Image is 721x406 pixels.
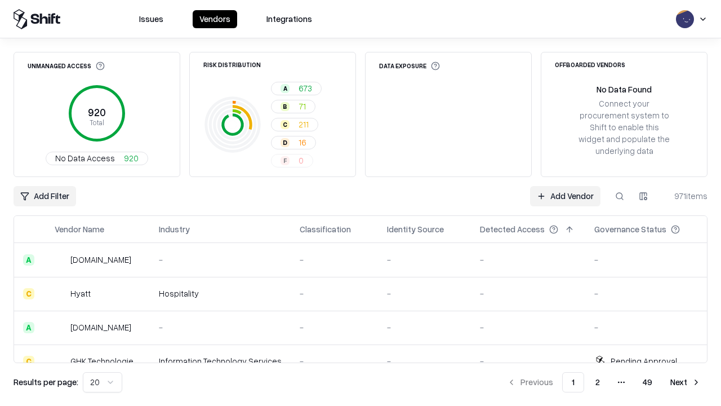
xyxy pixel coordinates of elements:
[300,288,369,299] div: -
[611,355,677,367] div: Pending Approval
[90,118,104,127] tspan: Total
[271,136,316,149] button: D16
[662,190,707,202] div: 971 items
[70,355,141,367] div: GHK Technologies Inc.
[594,254,698,266] div: -
[480,254,576,266] div: -
[193,10,237,28] button: Vendors
[387,223,444,235] div: Identity Source
[14,186,76,206] button: Add Filter
[23,288,34,299] div: C
[70,254,131,266] div: [DOMAIN_NAME]
[299,82,312,94] span: 673
[562,372,584,392] button: 1
[159,321,282,333] div: -
[159,223,190,235] div: Industry
[203,61,261,68] div: Risk Distribution
[300,223,351,235] div: Classification
[271,118,318,131] button: C211
[132,10,170,28] button: Issues
[480,288,576,299] div: -
[299,100,306,112] span: 71
[55,288,66,299] img: Hyatt
[281,84,290,93] div: A
[14,376,78,388] p: Results per page:
[594,223,666,235] div: Governance Status
[597,83,652,95] div: No Data Found
[55,254,66,266] img: intrado.com
[594,321,698,333] div: -
[555,61,625,68] div: Offboarded Vendors
[159,355,282,367] div: Information Technology Services
[46,152,148,165] button: No Data Access920
[480,223,545,235] div: Detected Access
[271,82,322,95] button: A673
[159,254,282,266] div: -
[55,322,66,333] img: primesec.co.il
[281,102,290,111] div: B
[159,288,282,299] div: Hospitality
[387,321,462,333] div: -
[23,356,34,367] div: C
[480,321,576,333] div: -
[124,152,139,164] span: 920
[55,356,66,367] img: GHK Technologies Inc.
[634,372,661,392] button: 49
[586,372,609,392] button: 2
[260,10,319,28] button: Integrations
[387,288,462,299] div: -
[281,120,290,129] div: C
[70,321,131,333] div: [DOMAIN_NAME]
[55,152,115,164] span: No Data Access
[299,136,306,148] span: 16
[664,372,707,392] button: Next
[28,61,105,70] div: Unmanaged Access
[70,288,91,299] div: Hyatt
[271,100,315,113] button: B71
[379,61,440,70] div: Data Exposure
[88,106,106,118] tspan: 920
[23,322,34,333] div: A
[387,355,462,367] div: -
[281,138,290,147] div: D
[300,321,369,333] div: -
[500,372,707,392] nav: pagination
[577,98,671,157] div: Connect your procurement system to Shift to enable this widget and populate the underlying data
[299,118,309,130] span: 211
[387,254,462,266] div: -
[300,254,369,266] div: -
[300,355,369,367] div: -
[480,355,576,367] div: -
[594,288,698,299] div: -
[530,186,600,206] a: Add Vendor
[23,254,34,266] div: A
[55,223,104,235] div: Vendor Name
